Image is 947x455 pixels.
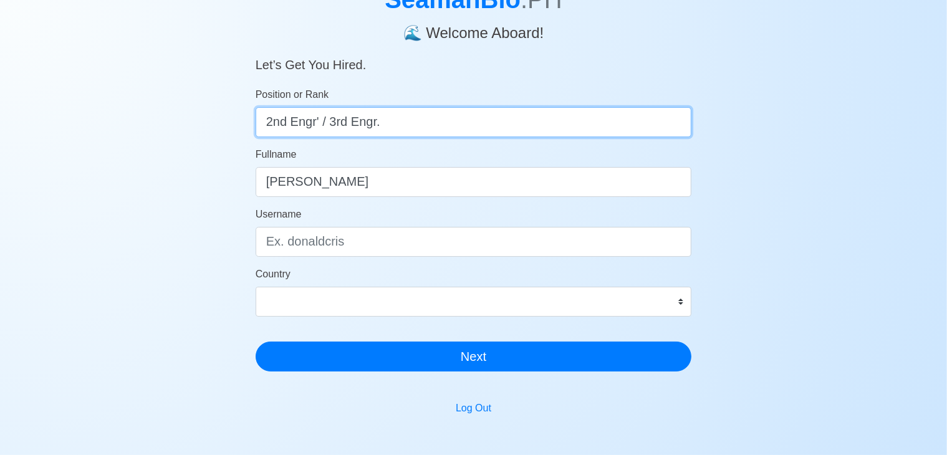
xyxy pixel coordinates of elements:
[256,14,692,42] h4: 🌊 Welcome Aboard!
[256,209,302,219] span: Username
[256,149,297,160] span: Fullname
[256,267,291,282] label: Country
[256,42,692,72] h5: Let’s Get You Hired.
[256,227,692,257] input: Ex. donaldcris
[256,89,329,100] span: Position or Rank
[256,107,692,137] input: ex. 2nd Officer w/Master License
[256,167,692,197] input: Your Fullname
[256,342,692,371] button: Next
[448,396,499,420] button: Log Out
